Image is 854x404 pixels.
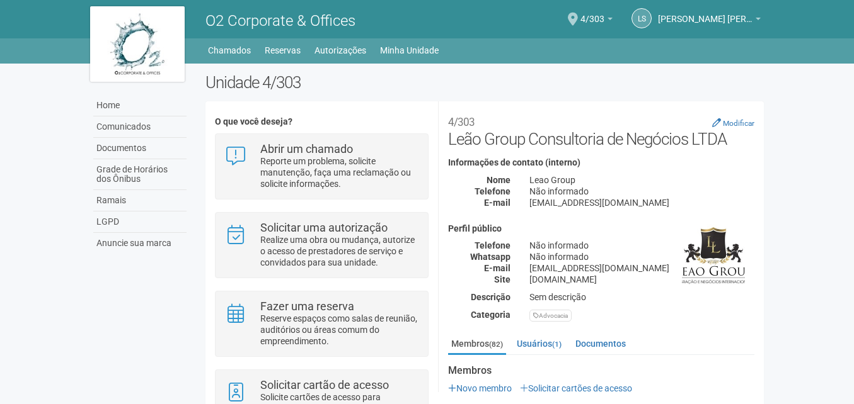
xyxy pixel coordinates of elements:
[520,240,764,251] div: Não informado
[520,174,764,186] div: Leao Group
[225,143,418,189] a: Abrir um chamado Reporte um problema, solicite manutenção, faça uma reclamação ou solicite inform...
[520,197,764,208] div: [EMAIL_ADDRESS][DOMAIN_NAME]
[93,138,187,159] a: Documentos
[520,251,764,262] div: Não informado
[489,340,503,349] small: (82)
[448,383,512,393] a: Novo membro
[380,42,439,59] a: Minha Unidade
[260,221,388,234] strong: Solicitar uma autorização
[93,159,187,190] a: Grade de Horários dos Ônibus
[208,42,251,59] a: Chamados
[658,16,761,26] a: [PERSON_NAME] [PERSON_NAME]
[260,378,389,391] strong: Solicitar cartão de acesso
[529,310,572,322] div: Advocacia
[215,117,429,126] h4: O que você deseja?
[260,300,354,313] strong: Fazer uma reserva
[484,263,511,273] strong: E-mail
[484,198,511,208] strong: E-mail
[580,16,613,26] a: 4/303
[448,158,754,167] h4: Informações de contato (interno)
[682,224,745,287] img: business.png
[448,365,754,376] strong: Membros
[90,6,185,82] img: logo.jpg
[448,224,754,233] h4: Perfil público
[520,186,764,197] div: Não informado
[260,313,418,347] p: Reserve espaços como salas de reunião, auditórios ou áreas comum do empreendimento.
[552,340,562,349] small: (1)
[448,111,754,149] h2: Leão Group Consultoria de Negócios LTDA
[93,233,187,254] a: Anuncie sua marca
[205,12,355,30] span: O2 Corporate & Offices
[572,334,629,353] a: Documentos
[494,274,511,284] strong: Site
[520,291,764,303] div: Sem descrição
[470,252,511,262] strong: Whatsapp
[205,73,765,92] h2: Unidade 4/303
[260,234,418,268] p: Realize uma obra ou mudança, autorize o acesso de prestadores de serviço e convidados para sua un...
[265,42,301,59] a: Reservas
[712,118,754,128] a: Modificar
[448,334,506,355] a: Membros(82)
[225,222,418,268] a: Solicitar uma autorização Realize uma obra ou mudança, autorize o acesso de prestadores de serviç...
[475,240,511,250] strong: Telefone
[658,2,753,24] span: Leonardo Silva Leao
[471,310,511,320] strong: Categoria
[520,262,764,274] div: [EMAIL_ADDRESS][DOMAIN_NAME]
[520,383,632,393] a: Solicitar cartões de acesso
[260,142,353,155] strong: Abrir um chamado
[723,119,754,128] small: Modificar
[260,155,418,189] p: Reporte um problema, solicite manutenção, faça uma reclamação ou solicite informações.
[93,190,187,211] a: Ramais
[225,301,418,347] a: Fazer uma reserva Reserve espaços como salas de reunião, auditórios ou áreas comum do empreendime...
[580,2,604,24] span: 4/303
[471,292,511,302] strong: Descrição
[314,42,366,59] a: Autorizações
[475,186,511,196] strong: Telefone
[487,175,511,185] strong: Nome
[632,8,652,28] a: LS
[93,116,187,138] a: Comunicados
[448,116,475,128] small: 4/303
[93,211,187,233] a: LGPD
[520,274,764,285] div: [DOMAIN_NAME]
[93,95,187,116] a: Home
[514,334,565,353] a: Usuários(1)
